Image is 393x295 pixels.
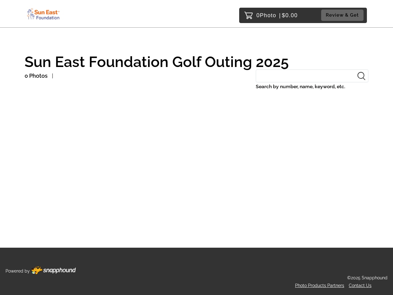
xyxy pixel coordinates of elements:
[6,267,30,275] p: Powered by
[349,283,372,288] a: Contact Us
[260,10,276,20] span: Photo
[31,266,76,274] img: Footer
[279,12,281,18] span: |
[321,10,365,21] a: Review & Get
[295,283,344,288] a: Photo Products Partners
[321,10,364,21] button: Review & Get
[256,10,298,20] p: 0 $0.00
[25,54,368,69] h1: Sun East Foundation Golf Outing 2025
[347,274,387,282] p: ©2025 Snapphound
[256,82,368,91] label: Search by number, name, keyword, etc.
[26,7,60,21] img: Snapphound Logo
[25,71,48,81] p: 0 Photos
